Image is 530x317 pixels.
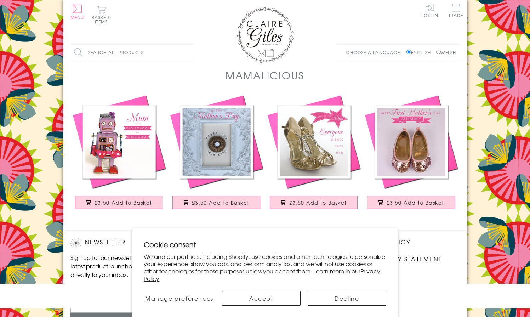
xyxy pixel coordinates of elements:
[70,238,191,248] h2: Newsletter
[436,50,441,54] input: Welsh
[449,4,463,17] span: Trade
[363,93,460,216] a: Mother's Day Card, Glitter Shoes, First Mother's Day £3.50 Add to Basket
[387,199,444,206] span: £3.50 Add to Basket
[406,49,434,56] label: English
[308,291,386,306] button: Decline
[265,93,363,216] a: Mother's Day Card, Shoes, Mum everyone wishes they had £3.50 Add to Basket
[70,93,168,216] a: Mother's Day Card, Cute Robot, Old School, Still Cool £3.50 Add to Basket
[70,14,84,21] span: Menu
[192,199,250,206] span: £3.50 Add to Basket
[237,7,294,63] img: Claire Giles Greetings Cards
[95,199,152,206] span: £3.50 Add to Basket
[144,291,215,306] button: Manage preferences
[226,68,304,83] h1: Mamalicious
[289,199,347,206] span: £3.50 Add to Basket
[354,255,442,264] a: Accessibility Statement
[265,93,363,191] img: Mother's Day Card, Shoes, Mum everyone wishes they had
[363,93,460,191] img: Mother's Day Card, Glitter Shoes, First Mother's Day
[449,4,463,19] a: Trade
[187,45,194,61] input: Search
[92,6,111,24] button: Basket0 items
[436,49,456,56] label: Welsh
[222,291,301,306] button: Accept
[144,239,386,249] h2: Cookie consent
[168,93,265,191] img: Mother's Day Card, Call for Love, Press for Champagne
[144,253,386,282] p: We and our partners, including Shopify, use cookies and other technologies to personalize your ex...
[406,50,411,54] input: English
[168,93,265,216] a: Mother's Day Card, Call for Love, Press for Champagne £3.50 Add to Basket
[346,49,405,56] p: Choose a language:
[172,196,260,209] button: £3.50 Add to Basket
[270,196,358,209] button: £3.50 Add to Basket
[70,93,168,191] img: Mother's Day Card, Cute Robot, Old School, Still Cool
[145,294,213,302] span: Manage preferences
[421,4,438,17] a: Log In
[70,45,194,61] input: Search all products
[70,5,84,19] button: Menu
[144,267,380,283] a: Privacy Policy
[70,253,191,279] p: Sign up for our newsletter to receive the latest product launches, news and offers directly to yo...
[367,196,455,209] button: £3.50 Add to Basket
[95,14,111,25] span: 0 items
[75,196,163,209] button: £3.50 Add to Basket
